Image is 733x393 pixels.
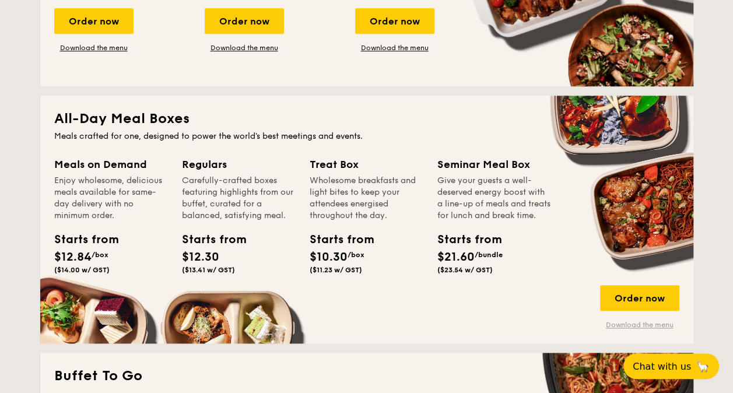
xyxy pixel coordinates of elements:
[182,231,234,248] div: Starts from
[437,156,551,173] div: Seminar Meal Box
[600,320,679,329] a: Download the menu
[633,361,691,372] span: Chat with us
[437,175,551,222] div: Give your guests a well-deserved energy boost with a line-up of meals and treats for lunch and br...
[54,231,107,248] div: Starts from
[54,367,679,385] h2: Buffet To Go
[54,43,134,52] a: Download the menu
[54,156,168,173] div: Meals on Demand
[475,251,503,259] span: /bundle
[54,110,679,128] h2: All-Day Meal Boxes
[54,175,168,222] div: Enjoy wholesome, delicious meals available for same-day delivery with no minimum order.
[54,131,679,142] div: Meals crafted for one, designed to power the world's best meetings and events.
[205,43,284,52] a: Download the menu
[437,250,475,264] span: $21.60
[54,250,92,264] span: $12.84
[348,251,364,259] span: /box
[310,156,423,173] div: Treat Box
[310,175,423,222] div: Wholesome breakfasts and light bites to keep your attendees energised throughout the day.
[54,8,134,34] div: Order now
[355,43,434,52] a: Download the menu
[696,360,710,373] span: 🦙
[54,266,110,274] span: ($14.00 w/ GST)
[355,8,434,34] div: Order now
[205,8,284,34] div: Order now
[92,251,108,259] span: /box
[437,266,493,274] span: ($23.54 w/ GST)
[623,353,719,379] button: Chat with us🦙
[310,250,348,264] span: $10.30
[182,250,219,264] span: $12.30
[310,231,362,248] div: Starts from
[182,175,296,222] div: Carefully-crafted boxes featuring highlights from our buffet, curated for a balanced, satisfying ...
[437,231,490,248] div: Starts from
[182,266,235,274] span: ($13.41 w/ GST)
[310,266,362,274] span: ($11.23 w/ GST)
[182,156,296,173] div: Regulars
[600,285,679,311] div: Order now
